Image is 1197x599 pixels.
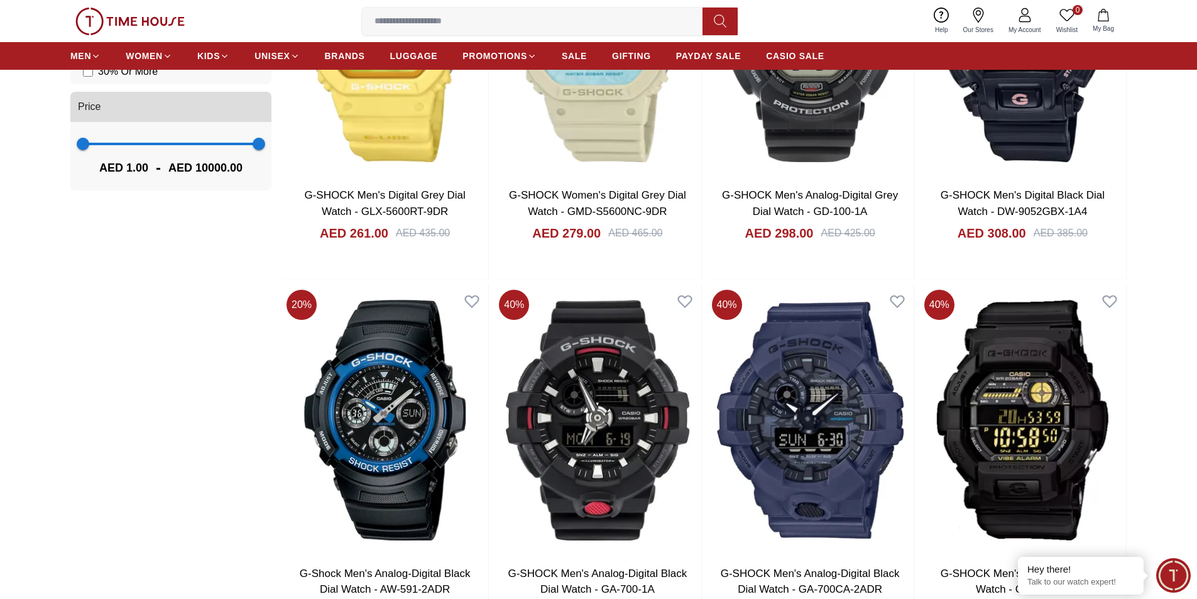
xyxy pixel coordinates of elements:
a: Our Stores [956,5,1001,37]
span: SALE [562,50,587,62]
a: 0Wishlist [1049,5,1085,37]
span: PAYDAY SALE [676,50,741,62]
a: UNISEX [254,45,299,67]
span: My Account [1003,25,1046,35]
span: PROMOTIONS [462,50,527,62]
button: Price [70,92,271,122]
a: G-Shock Men's Analog-Digital Black Dial Watch - AW-591-2ADR [300,568,471,596]
span: AED 10000.00 [168,159,243,177]
div: Hey there! [1027,563,1134,576]
span: BRANDS [325,50,365,62]
span: - [148,158,168,178]
span: My Bag [1088,24,1119,33]
a: G-SHOCK Men's Digital Black Dial Watch - GD-350-1B [941,568,1105,596]
span: LUGGAGE [390,50,438,62]
span: Help [930,25,953,35]
span: 40 % [924,290,954,320]
a: G-SHOCK Men's Analog-Digital Grey Dial Watch - GD-100-1A [722,189,898,217]
a: WOMEN [126,45,172,67]
span: Price [78,99,101,114]
span: 40 % [499,290,529,320]
a: SALE [562,45,587,67]
a: PROMOTIONS [462,45,537,67]
p: Talk to our watch expert! [1027,577,1134,588]
input: 30% Or More [83,67,93,77]
a: LUGGAGE [390,45,438,67]
a: G-SHOCK Men's Analog-Digital Black Dial Watch - GA-700-1A [508,568,687,596]
span: Our Stores [958,25,998,35]
span: UNISEX [254,50,290,62]
span: Wishlist [1051,25,1083,35]
a: MEN [70,45,101,67]
img: ... [75,8,185,35]
span: CASIO SALE [766,50,824,62]
h4: AED 261.00 [320,224,388,242]
img: G-SHOCK Men's Analog-Digital Black Dial Watch - GA-700-1A [494,285,701,555]
div: AED 385.00 [1034,226,1088,241]
img: G-SHOCK Men's Analog-Digital Black Dial Watch - GA-700CA-2ADR [707,285,914,555]
span: 20 % [287,290,317,320]
a: GIFTING [612,45,651,67]
span: WOMEN [126,50,163,62]
a: PAYDAY SALE [676,45,741,67]
span: KIDS [197,50,220,62]
a: Help [927,5,956,37]
a: G-SHOCK Men's Digital Black Dial Watch - DW-9052GBX-1A4 [941,189,1105,217]
span: 0 [1073,5,1083,15]
div: AED 435.00 [396,226,450,241]
span: MEN [70,50,91,62]
a: G-SHOCK Men's Digital Grey Dial Watch - GLX-5600RT-9DR [304,189,465,217]
button: My Bag [1085,6,1122,36]
img: G-Shock Men's Analog-Digital Black Dial Watch - AW-591-2ADR [281,285,488,555]
span: GIFTING [612,50,651,62]
div: Chat Widget [1156,558,1191,593]
div: AED 425.00 [821,226,875,241]
h4: AED 279.00 [532,224,601,242]
h4: AED 308.00 [958,224,1026,242]
a: CASIO SALE [766,45,824,67]
span: 30 % Or More [98,64,158,79]
h4: AED 298.00 [745,224,814,242]
a: G-SHOCK Women's Digital Grey Dial Watch - GMD-S5600NC-9DR [509,189,686,217]
span: 40 % [712,290,742,320]
img: G-SHOCK Men's Digital Black Dial Watch - GD-350-1B [919,285,1126,555]
a: BRANDS [325,45,365,67]
a: KIDS [197,45,229,67]
span: AED 1.00 [99,159,148,177]
div: AED 465.00 [608,226,662,241]
a: G-SHOCK Men's Analog-Digital Black Dial Watch - GA-700CA-2ADR [721,568,900,596]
